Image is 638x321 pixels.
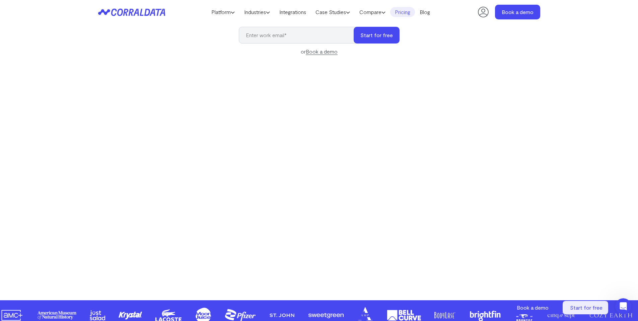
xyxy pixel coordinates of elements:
[390,7,415,17] a: Pricing
[311,7,355,17] a: Case Studies
[306,48,338,55] a: Book a demo
[517,304,549,311] span: Book a demo
[207,7,239,17] a: Platform
[354,27,400,44] button: Start for free
[239,48,400,56] div: or
[239,7,275,17] a: Industries
[563,301,610,314] a: Start for free
[495,5,540,19] a: Book a demo
[415,7,435,17] a: Blog
[509,301,556,314] a: Book a demo
[355,7,390,17] a: Compare
[275,7,311,17] a: Integrations
[239,27,360,44] input: Enter work email*
[570,304,602,311] span: Start for free
[615,298,631,314] iframe: Intercom live chat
